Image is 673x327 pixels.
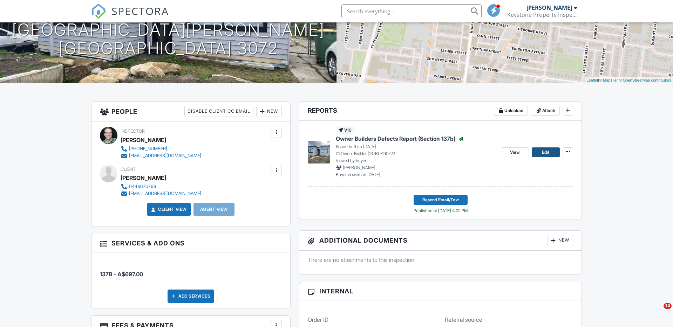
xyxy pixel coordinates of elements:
[121,145,201,152] a: [PHONE_NUMBER]
[91,102,290,121] h3: People
[664,303,672,309] span: 10
[121,152,201,159] a: [EMAIL_ADDRESS][DOMAIN_NAME]
[121,183,201,190] a: 0448670769
[299,231,582,251] h3: Additional Documents
[11,2,325,57] h1: [STREET_ADDRESS] [GEOGRAPHIC_DATA][PERSON_NAME][GEOGRAPHIC_DATA] 3072
[121,190,201,197] a: [EMAIL_ADDRESS][DOMAIN_NAME]
[121,173,166,183] div: [PERSON_NAME]
[121,167,136,172] span: Client
[100,258,282,284] li: Service: 137B
[168,290,214,303] div: Add Services
[91,234,290,252] h3: Services & Add ons
[599,78,618,82] a: © MapTiler
[341,4,482,18] input: Search everything...
[91,4,107,19] img: The Best Home Inspection Software - Spectora
[121,128,145,134] span: Inspector
[619,78,671,82] a: © OpenStreetMap contributors
[184,106,253,117] div: Disable Client CC Email
[256,106,282,117] div: New
[91,9,169,24] a: SPECTORA
[121,135,166,145] div: [PERSON_NAME]
[649,303,666,320] iframe: Intercom live chat
[445,316,482,323] label: Referral source
[585,77,673,83] div: |
[150,206,187,213] a: Client View
[129,153,201,159] div: [EMAIL_ADDRESS][DOMAIN_NAME]
[308,256,573,264] p: There are no attachments to this inspection.
[129,146,167,152] div: [PHONE_NUMBER]
[586,78,598,82] a: Leaflet
[526,4,572,11] div: [PERSON_NAME]
[129,191,201,196] div: [EMAIL_ADDRESS][DOMAIN_NAME]
[100,271,143,278] span: 137B - A$697.00
[507,11,577,18] div: Keystone Property Inspections
[129,184,156,189] div: 0448670769
[299,282,582,300] h3: Internal
[548,235,573,246] div: New
[111,4,169,18] span: SPECTORA
[308,316,328,323] label: Order ID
